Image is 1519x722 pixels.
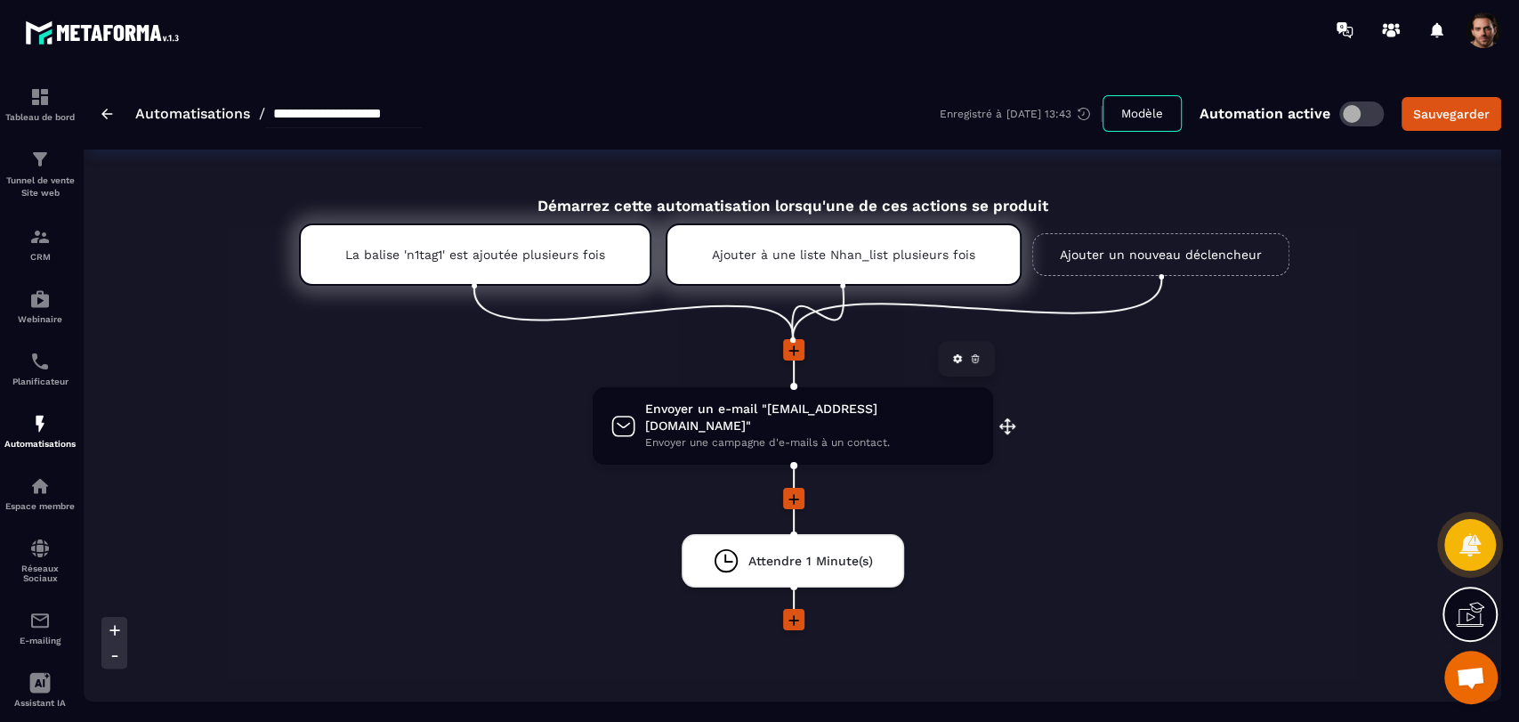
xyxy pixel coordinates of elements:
[1032,233,1289,276] a: Ajouter un nouveau déclencheur
[4,73,76,135] a: formationformationTableau de bord
[4,564,76,583] p: Réseaux Sociaux
[345,247,605,262] p: La balise 'n1tag1' est ajoutée plusieurs fois
[4,501,76,511] p: Espace membre
[4,636,76,645] p: E-mailing
[940,106,1103,122] div: Enregistré à
[4,439,76,449] p: Automatisations
[4,377,76,386] p: Planificateur
[1444,651,1498,704] div: Mở cuộc trò chuyện
[1402,97,1501,131] button: Sauvegarder
[29,86,51,108] img: formation
[645,434,975,451] span: Envoyer une campagne d'e-mails à un contact.
[4,659,76,721] a: Assistant IA
[645,401,975,434] span: Envoyer un e-mail "[EMAIL_ADDRESS][DOMAIN_NAME]"
[4,314,76,324] p: Webinaire
[4,596,76,659] a: emailemailE-mailing
[29,610,51,631] img: email
[101,109,113,119] img: arrow
[4,462,76,524] a: automationsautomationsEspace membre
[4,337,76,400] a: schedulerschedulerPlanificateur
[255,176,1330,215] div: Démarrez cette automatisation lorsqu'une de ces actions se produit
[712,247,975,262] p: Ajouter à une liste Nhan_list plusieurs fois
[4,275,76,337] a: automationsautomationsWebinaire
[4,112,76,122] p: Tableau de bord
[29,351,51,372] img: scheduler
[4,400,76,462] a: automationsautomationsAutomatisations
[748,553,873,570] span: Attendre 1 Minute(s)
[259,105,265,122] span: /
[1006,108,1071,120] p: [DATE] 13:43
[4,213,76,275] a: formationformationCRM
[4,698,76,708] p: Assistant IA
[4,252,76,262] p: CRM
[29,538,51,559] img: social-network
[29,149,51,170] img: formation
[135,105,250,122] a: Automatisations
[4,524,76,596] a: social-networksocial-networkRéseaux Sociaux
[4,135,76,213] a: formationformationTunnel de vente Site web
[1413,105,1490,123] div: Sauvegarder
[4,174,76,199] p: Tunnel de vente Site web
[29,226,51,247] img: formation
[29,413,51,434] img: automations
[1200,105,1330,122] p: Automation active
[29,475,51,497] img: automations
[1103,95,1182,132] button: Modèle
[25,16,185,49] img: logo
[29,288,51,310] img: automations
